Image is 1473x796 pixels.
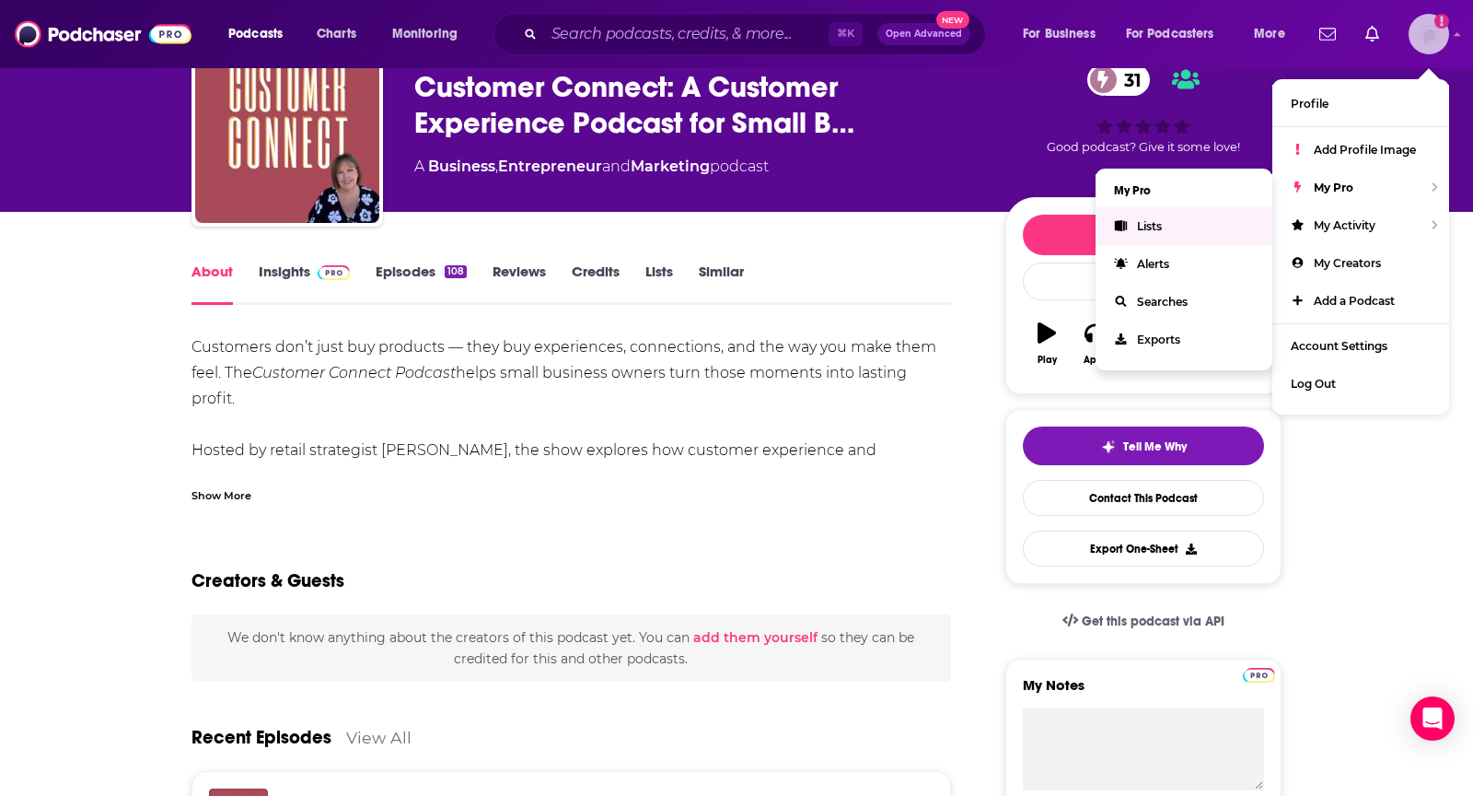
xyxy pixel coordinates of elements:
[1409,14,1449,54] span: Logged in as TeemsPR
[1023,215,1264,255] button: Follow
[1409,14,1449,54] button: Show profile menu
[936,11,969,29] span: New
[1272,85,1449,123] a: Profile
[1023,531,1264,567] button: Export One-Sheet
[829,22,863,46] span: ⌘ K
[1254,21,1285,47] span: More
[191,726,331,749] a: Recent Episodes
[1038,355,1057,366] div: Play
[1434,14,1449,29] svg: Add a profile image
[376,263,467,305] a: Episodes108
[259,263,350,305] a: InsightsPodchaser Pro
[191,334,951,670] div: Customers don’t just buy products — they buy experiences, connections, and the way you make them ...
[1358,18,1386,50] a: Show notifications dropdown
[1243,665,1275,683] a: Pro website
[1272,79,1449,415] ul: Show profile menu
[1023,676,1264,708] label: My Notes
[317,21,356,47] span: Charts
[1106,64,1151,96] span: 31
[445,265,467,278] div: 108
[1272,282,1449,320] a: Add a Podcast
[228,21,283,47] span: Podcasts
[1291,97,1328,111] span: Profile
[191,569,344,592] h2: Creators & Guests
[493,263,546,305] a: Reviews
[602,158,631,175] span: and
[428,158,495,175] a: Business
[1314,218,1375,232] span: My Activity
[227,629,914,666] span: We don't know anything about the creators of this podcast yet . You can so they can be credited f...
[1314,294,1395,308] span: Add a Podcast
[1048,599,1239,644] a: Get this podcast via API
[1023,310,1071,377] button: Play
[511,13,1003,55] div: Search podcasts, credits, & more...
[1272,244,1449,282] a: My Creators
[318,265,350,280] img: Podchaser Pro
[1084,355,1108,366] div: Apps
[572,263,620,305] a: Credits
[1101,439,1116,454] img: tell me why sparkle
[1272,131,1449,169] a: Add Profile Image
[1047,140,1240,154] span: Good podcast? Give it some love!
[1410,696,1455,741] div: Open Intercom Messenger
[1291,339,1387,353] span: Account Settings
[1023,263,1264,300] div: Rate
[1023,21,1096,47] span: For Business
[1071,310,1119,377] button: Apps
[15,17,191,52] img: Podchaser - Follow, Share and Rate Podcasts
[631,158,710,175] a: Marketing
[1314,143,1416,157] span: Add Profile Image
[1291,377,1336,391] span: Log Out
[1082,614,1224,629] span: Get this podcast via API
[195,39,379,223] img: Customer Connect: A Customer Experience Podcast for Small Business Owners
[379,19,481,49] button: open menu
[346,728,412,747] a: View All
[498,158,602,175] a: Entrepreneur
[1123,439,1187,454] span: Tell Me Why
[1241,19,1308,49] button: open menu
[191,263,233,305] a: About
[252,364,456,381] em: Customer Connect Podcast
[645,263,673,305] a: Lists
[1126,21,1214,47] span: For Podcasters
[495,158,498,175] span: ,
[544,19,829,49] input: Search podcasts, credits, & more...
[305,19,367,49] a: Charts
[1314,181,1353,194] span: My Pro
[392,21,458,47] span: Monitoring
[414,156,769,178] div: A podcast
[1087,64,1151,96] a: 31
[1114,19,1241,49] button: open menu
[1023,480,1264,516] a: Contact This Podcast
[886,29,962,39] span: Open Advanced
[699,263,744,305] a: Similar
[215,19,307,49] button: open menu
[693,630,818,645] button: add them yourself
[1023,427,1264,465] button: tell me why sparkleTell Me Why
[1409,14,1449,54] img: User Profile
[1314,256,1381,270] span: My Creators
[1243,668,1275,683] img: Podchaser Pro
[1312,18,1343,50] a: Show notifications dropdown
[1010,19,1119,49] button: open menu
[1272,327,1449,365] a: Account Settings
[1005,52,1282,166] div: 31Good podcast? Give it some love!
[877,23,970,45] button: Open AdvancedNew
